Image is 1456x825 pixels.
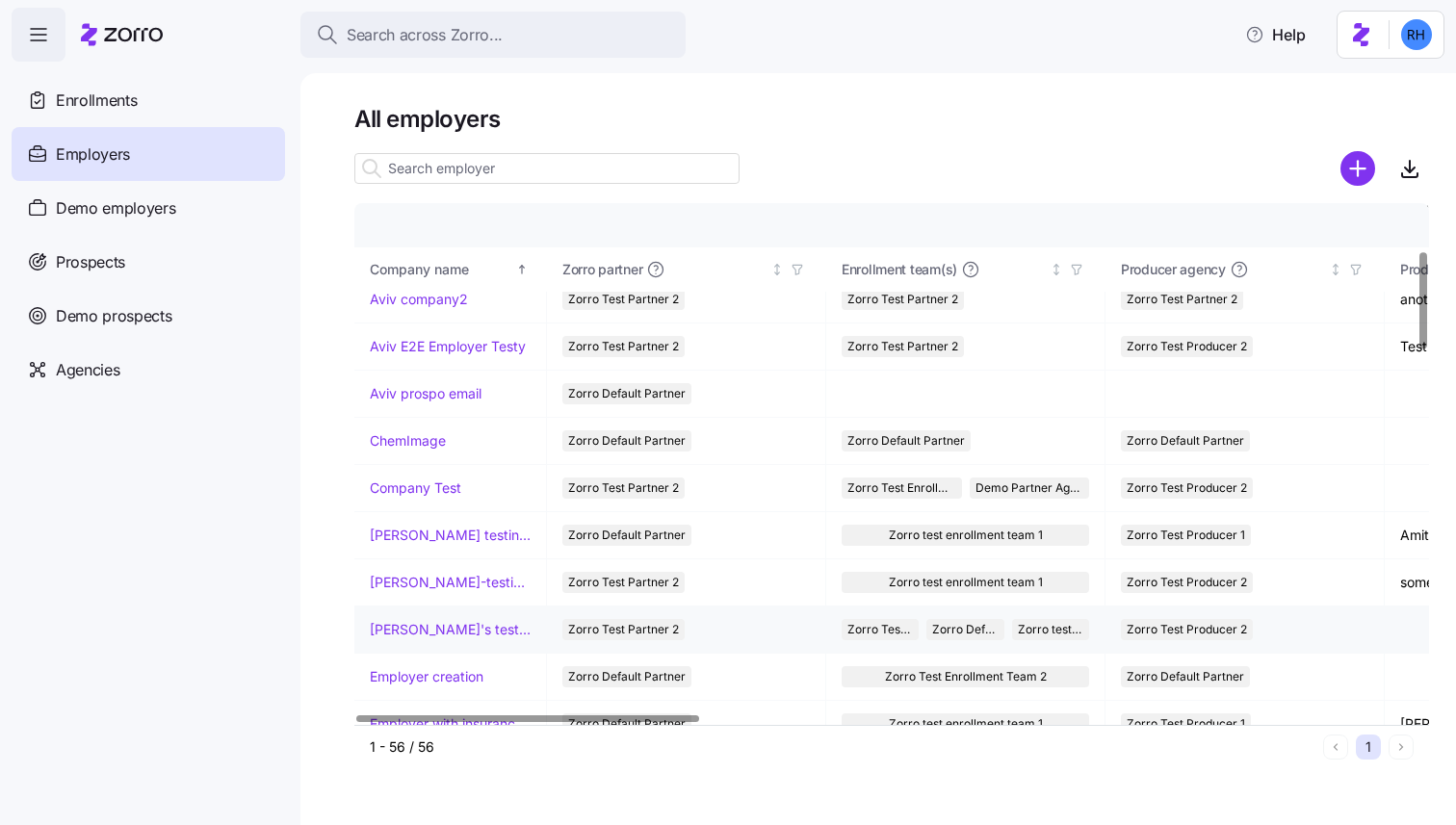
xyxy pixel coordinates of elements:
[370,290,468,309] a: Aviv company2
[568,619,679,640] span: Zorro Test Partner 2
[1356,735,1381,760] button: 1
[370,478,461,498] a: Company Test
[370,737,1315,757] div: 1 - 56 / 56
[370,714,531,734] a: Employer with insurance problems
[547,247,826,292] th: Zorro partnerNot sorted
[847,477,956,499] span: Zorro Test Enrollment Team 2
[370,620,531,639] a: [PERSON_NAME]'s test account
[56,142,130,167] span: Employers
[770,263,784,276] div: Not sorted
[1127,289,1237,310] span: Zorro Test Partner 2
[568,383,686,404] span: Zorro Default Partner
[568,572,679,593] span: Zorro Test Partner 2
[515,263,529,276] div: Sorted ascending
[889,525,1043,546] span: Zorro test enrollment team 1
[370,573,531,592] a: [PERSON_NAME]-testing-payroll
[568,666,686,687] span: Zorro Default Partner
[1127,666,1244,687] span: Zorro Default Partner
[12,127,285,181] a: Employers
[568,336,679,357] span: Zorro Test Partner 2
[12,73,285,127] a: Enrollments
[370,384,481,403] a: Aviv prospo email
[1121,260,1226,279] span: Producer agency
[354,247,547,292] th: Company nameSorted ascending
[370,667,483,686] a: Employer creation
[842,260,957,279] span: Enrollment team(s)
[1401,19,1432,50] img: 8fe52c6dbdc3bd2a82e1e32f94fde8b5
[1245,23,1306,46] span: Help
[12,235,285,289] a: Prospects
[1018,619,1083,640] span: Zorro test enrollment team 1
[889,572,1043,593] span: Zorro test enrollment team 1
[1340,151,1375,186] svg: add icon
[885,666,1047,687] span: Zorro Test Enrollment Team 2
[12,343,285,397] a: Agencies
[12,181,285,235] a: Demo employers
[56,304,172,328] span: Demo prospects
[847,336,958,357] span: Zorro Test Partner 2
[347,23,503,47] span: Search across Zorro...
[300,12,686,58] button: Search across Zorro...
[354,104,1429,134] h1: All employers
[370,526,531,545] a: [PERSON_NAME] testing recording
[370,431,446,451] a: ChemImage
[568,525,686,546] span: Zorro Default Partner
[847,619,913,640] span: Zorro Test Enrollment Team 2
[1230,15,1321,54] button: Help
[1050,263,1063,276] div: Not sorted
[1127,336,1247,357] span: Zorro Test Producer 2
[56,358,119,382] span: Agencies
[568,289,679,310] span: Zorro Test Partner 2
[932,619,998,640] span: Zorro Default Partner
[562,260,642,279] span: Zorro partner
[1127,525,1245,546] span: Zorro Test Producer 1
[568,430,686,451] span: Zorro Default Partner
[847,289,958,310] span: Zorro Test Partner 2
[1105,247,1385,292] th: Producer agencyNot sorted
[1127,477,1247,499] span: Zorro Test Producer 2
[975,477,1084,499] span: Demo Partner Agency
[826,247,1105,292] th: Enrollment team(s)Not sorted
[847,430,965,451] span: Zorro Default Partner
[568,477,679,499] span: Zorro Test Partner 2
[370,259,512,280] div: Company name
[354,153,740,184] input: Search employer
[12,289,285,343] a: Demo prospects
[1127,572,1247,593] span: Zorro Test Producer 2
[1389,735,1414,760] button: Next page
[56,196,176,220] span: Demo employers
[1329,263,1342,276] div: Not sorted
[56,250,125,274] span: Prospects
[370,337,526,356] a: Aviv E2E Employer Testy
[1127,430,1244,451] span: Zorro Default Partner
[56,89,137,113] span: Enrollments
[1323,735,1348,760] button: Previous page
[1127,619,1247,640] span: Zorro Test Producer 2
